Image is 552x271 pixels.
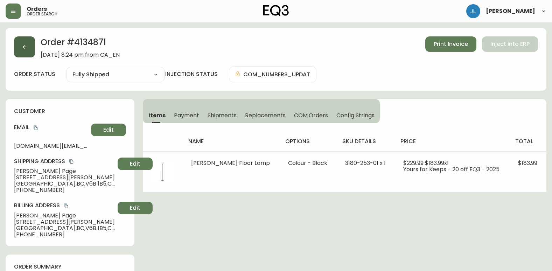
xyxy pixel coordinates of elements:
[288,160,328,166] li: Colour - Black
[27,12,57,16] h5: order search
[91,124,126,136] button: Edit
[14,143,88,149] span: [DOMAIN_NAME][EMAIL_ADDRESS][DOMAIN_NAME]
[345,159,386,167] span: 3180-253-01 x 1
[518,159,537,167] span: $183.99
[14,231,115,238] span: [PHONE_NUMBER]
[245,112,285,119] span: Replacements
[63,202,70,209] button: copy
[285,138,331,145] h4: options
[14,174,115,181] span: [STREET_ADDRESS][PERSON_NAME]
[130,204,140,212] span: Edit
[14,70,55,78] label: order status
[208,112,237,119] span: Shipments
[14,124,88,131] h4: Email
[41,36,120,52] h2: Order # 4134871
[403,159,424,167] span: $229.99
[188,138,274,145] h4: name
[14,225,115,231] span: [GEOGRAPHIC_DATA] , BC , V6B 1B5 , CA
[14,168,115,174] span: [PERSON_NAME] Page
[68,158,75,165] button: copy
[403,165,499,173] span: Yours for Keeps - 20 off EQ3 - 2025
[191,159,270,167] span: [PERSON_NAME] Floor Lamp
[41,52,120,58] span: [DATE] 8:24 pm from CA_EN
[103,126,114,134] span: Edit
[118,158,153,170] button: Edit
[294,112,328,119] span: COM Orders
[14,202,115,209] h4: Billing Address
[14,158,115,165] h4: Shipping Address
[118,202,153,214] button: Edit
[434,40,468,48] span: Print Invoice
[14,181,115,187] span: [GEOGRAPHIC_DATA] , BC , V6B 1B5 , CA
[165,70,218,78] h4: injection status
[148,112,166,119] span: Items
[425,159,449,167] span: $183.99 x 1
[400,138,504,145] h4: price
[486,8,535,14] span: [PERSON_NAME]
[174,112,199,119] span: Payment
[130,160,140,168] span: Edit
[14,219,115,225] span: [STREET_ADDRESS][PERSON_NAME]
[14,107,126,115] h4: customer
[515,138,541,145] h4: total
[425,36,476,52] button: Print Invoice
[342,138,390,145] h4: sku details
[466,4,480,18] img: 1c9c23e2a847dab86f8017579b61559c
[32,124,39,131] button: copy
[151,160,174,182] img: f9fe1e26-3181-4645-93f7-1cfebb991e66.jpg
[14,187,115,193] span: [PHONE_NUMBER]
[14,263,126,271] h4: order summary
[263,5,289,16] img: logo
[14,213,115,219] span: [PERSON_NAME] Page
[27,6,47,12] span: Orders
[336,112,374,119] span: Config Strings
